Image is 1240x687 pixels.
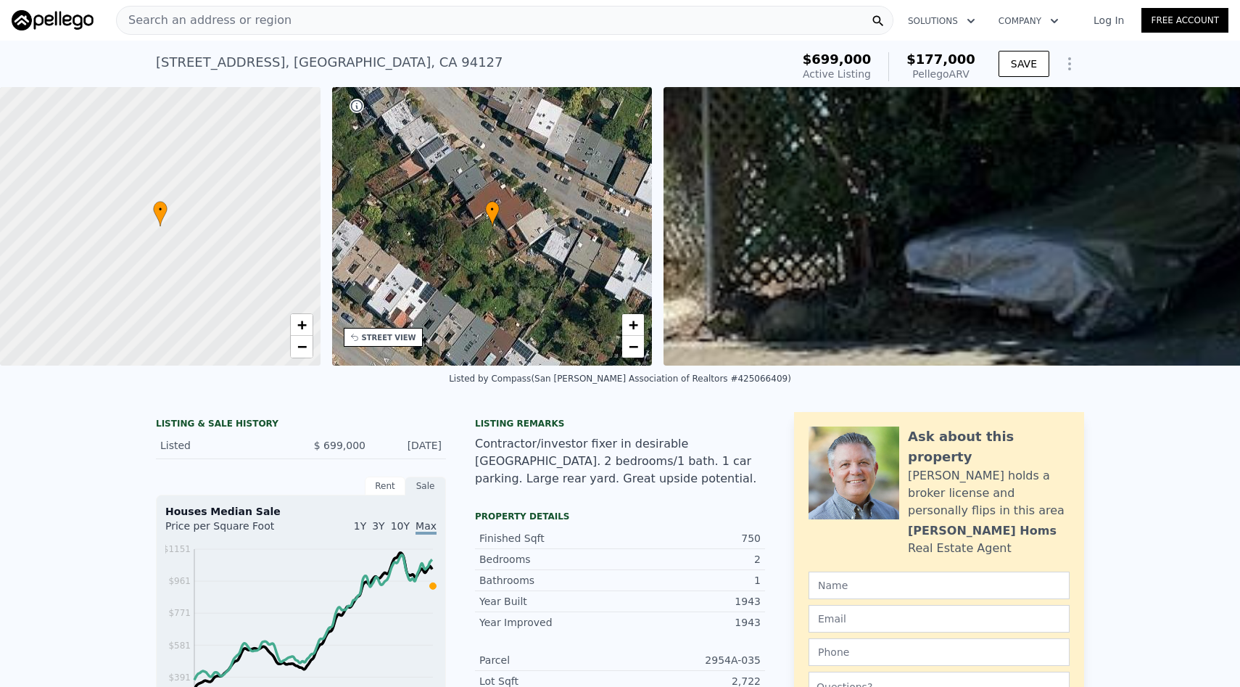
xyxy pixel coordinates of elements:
tspan: $961 [168,576,191,586]
span: • [153,203,168,216]
div: Bedrooms [479,552,620,567]
div: [PERSON_NAME] holds a broker license and personally flips in this area [908,467,1070,519]
button: Solutions [896,8,987,34]
span: Max [416,520,437,535]
tspan: $391 [168,672,191,683]
div: Parcel [479,653,620,667]
span: − [297,337,306,355]
tspan: $1151 [163,544,191,554]
button: Show Options [1055,49,1084,78]
div: Listed by Compass (San [PERSON_NAME] Association of Realtors #425066409) [449,374,791,384]
div: Price per Square Foot [165,519,301,542]
span: $699,000 [803,52,872,67]
div: 2954A-035 [620,653,761,667]
input: Phone [809,638,1070,666]
span: Active Listing [803,68,871,80]
div: 750 [620,531,761,546]
div: Rent [365,477,405,495]
div: • [153,201,168,226]
img: Pellego [12,10,94,30]
div: Year Built [479,594,620,609]
div: Sale [405,477,446,495]
div: Property details [475,511,765,522]
span: 10Y [391,520,410,532]
a: Zoom in [291,314,313,336]
tspan: $581 [168,641,191,651]
div: • [485,201,500,226]
div: 1943 [620,615,761,630]
div: LISTING & SALE HISTORY [156,418,446,432]
a: Zoom out [291,336,313,358]
a: Free Account [1141,8,1228,33]
div: Listed [160,438,289,453]
div: Pellego ARV [906,67,975,81]
div: 1 [620,573,761,588]
div: Real Estate Agent [908,540,1012,557]
div: Bathrooms [479,573,620,588]
div: Ask about this property [908,427,1070,467]
div: Finished Sqft [479,531,620,546]
div: [PERSON_NAME] Homs [908,522,1057,540]
button: SAVE [999,51,1049,77]
div: 2 [620,552,761,567]
span: − [629,337,638,355]
tspan: $771 [168,608,191,618]
div: Houses Median Sale [165,504,437,519]
span: $177,000 [906,52,975,67]
div: [DATE] [377,438,442,453]
span: + [297,316,306,334]
div: STREET VIEW [362,332,416,343]
span: $ 699,000 [314,440,365,451]
span: + [629,316,638,334]
input: Email [809,605,1070,633]
div: [STREET_ADDRESS] , [GEOGRAPHIC_DATA] , CA 94127 [156,52,503,73]
a: Log In [1076,13,1141,28]
input: Name [809,572,1070,599]
button: Company [987,8,1070,34]
span: Search an address or region [117,12,292,29]
div: Listing remarks [475,418,765,429]
div: Contractor/investor fixer in desirable [GEOGRAPHIC_DATA]. 2 bedrooms/1 bath. 1 car parking. Large... [475,435,765,488]
div: Year Improved [479,615,620,630]
a: Zoom out [622,336,644,358]
span: • [485,203,500,216]
span: 1Y [354,520,366,532]
a: Zoom in [622,314,644,336]
span: 3Y [372,520,384,532]
div: 1943 [620,594,761,609]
